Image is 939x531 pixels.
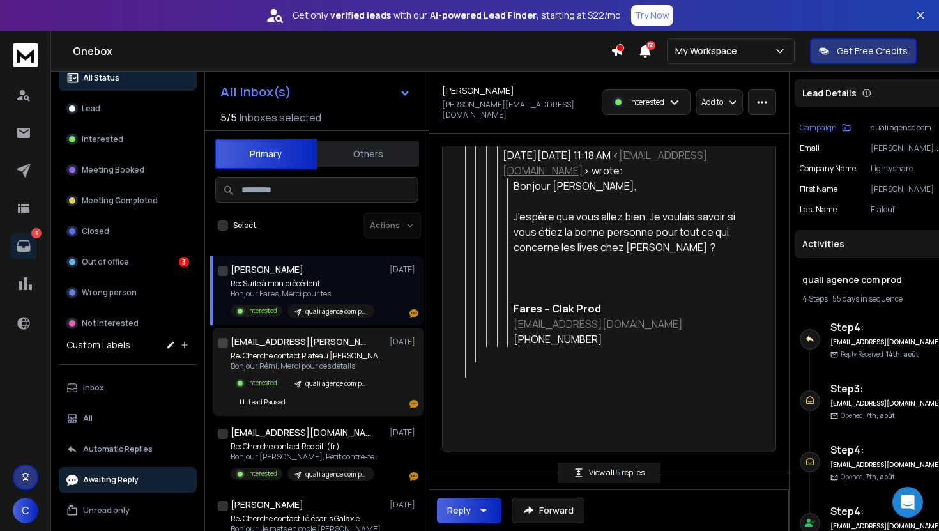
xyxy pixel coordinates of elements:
button: Interested [59,127,197,152]
p: Opened [841,411,895,420]
p: Bonjour Fares, Merci pour tes [231,289,374,299]
button: Out of office3 [59,249,197,275]
p: Lead Paused [248,397,286,407]
p: Add to [701,97,723,107]
p: Company Name [800,164,856,174]
p: quali agence com prod [305,307,367,316]
p: Interested [629,97,664,107]
button: All [59,406,197,431]
button: All Inbox(s) [210,79,421,105]
button: Automatic Replies [59,436,197,462]
p: Opened [841,472,895,482]
p: [DATE] [390,500,418,510]
p: View all replies [589,468,645,478]
p: All Status [83,73,119,83]
h1: [EMAIL_ADDRESS][PERSON_NAME][DOMAIN_NAME] [231,335,371,348]
button: Awaiting Reply [59,467,197,493]
p: Campaign [800,123,837,133]
label: Select [233,220,256,231]
p: Last Name [800,204,837,215]
h3: Inboxes selected [240,110,321,125]
button: C [13,498,38,523]
p: Interested [82,134,123,144]
p: Get only with our starting at $22/mo [293,9,621,22]
button: Lead [59,96,197,121]
div: Open Intercom Messenger [892,487,923,518]
button: Meeting Booked [59,157,197,183]
button: Forward [512,498,584,523]
p: Wrong person [82,288,137,298]
p: Awaiting Reply [83,475,139,485]
div: [DATE][DATE] 11:18 AM < > wrote: [503,148,747,178]
p: Interested [247,378,277,388]
p: Out of office [82,257,129,267]
button: Inbox [59,375,197,401]
p: [PERSON_NAME][EMAIL_ADDRESS][DOMAIN_NAME] [442,100,594,120]
p: All [83,413,93,424]
img: logo [13,43,38,67]
p: Reply Received [841,350,919,359]
button: Not Interested [59,311,197,336]
span: 14th, août [886,350,919,358]
p: Inbox [83,383,104,393]
p: Closed [82,226,109,236]
p: Re: Cherche contact Redpill (fr) [231,442,384,452]
strong: verified leads [330,9,391,22]
p: Automatic Replies [83,444,153,454]
h1: All Inbox(s) [220,86,291,98]
button: Meeting Completed [59,188,197,213]
span: 5 / 5 [220,110,237,125]
strong: AI-powered Lead Finder, [430,9,538,22]
button: Primary [215,139,317,169]
button: Get Free Credits [810,38,917,64]
p: quali agence com prod [305,379,367,389]
p: Interested [247,306,277,316]
button: Wrong person [59,280,197,305]
p: Re: Cherche contact Plateau [PERSON_NAME] [231,351,384,361]
p: Re: Cherche contact Téléparis Galaxie [231,514,381,524]
p: Bonjour [PERSON_NAME], Petit contre-temps de mon [231,452,384,462]
span: 50 [646,41,655,50]
p: Meeting Booked [82,165,144,175]
span: 4 Steps [802,293,828,304]
div: Reply [447,504,471,517]
p: My Workspace [675,45,742,58]
p: quali agence com prod [305,470,367,479]
span: 7th, août [866,411,895,420]
p: Interested [247,469,277,479]
h1: [PERSON_NAME] [231,263,303,276]
p: Re: Suite à mon précédent [231,279,374,289]
p: [DATE] [390,265,418,275]
a: 3 [11,233,36,259]
span: 7th, août [866,472,895,481]
p: First Name [800,184,837,194]
a: [EMAIL_ADDRESS][DOMAIN_NAME] [514,317,683,331]
p: Try Now [635,9,669,22]
button: Campaign [800,123,851,133]
h1: Onebox [73,43,611,59]
button: Closed [59,219,197,244]
p: Unread only [83,505,130,516]
p: Meeting Completed [82,196,158,206]
span: Fares – Clak Prod [514,302,601,316]
button: Others [317,140,419,168]
button: Try Now [631,5,673,26]
div: Bonjour [PERSON_NAME], [514,178,747,194]
span: 5 [616,467,622,478]
h1: [PERSON_NAME] [231,498,303,511]
span: [PHONE_NUMBER] [514,332,602,346]
h3: Custom Labels [66,339,130,351]
p: 3 [31,228,42,238]
p: [DATE] [390,337,418,347]
p: Get Free Credits [837,45,908,58]
button: Unread only [59,498,197,523]
button: All Status [59,65,197,91]
h1: [PERSON_NAME] [442,84,514,97]
p: [DATE] [390,427,418,438]
p: Not Interested [82,318,139,328]
h1: [EMAIL_ADDRESS][DOMAIN_NAME] [231,426,371,439]
a: [EMAIL_ADDRESS][DOMAIN_NAME] [503,148,708,178]
p: Lead [82,104,100,114]
p: Lead Details [802,87,857,100]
